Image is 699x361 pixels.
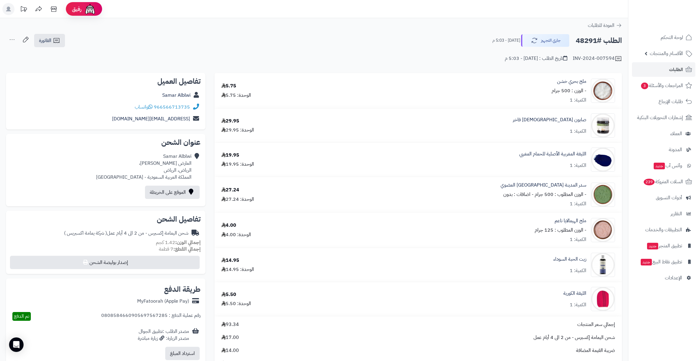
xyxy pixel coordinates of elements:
img: 1749617913-Moroccan%20Soap%20Nabateen-90x90.jpg [591,113,615,138]
span: أدوات التسويق [656,194,682,202]
div: الوحدة: 5.50 [221,300,251,307]
div: INV-2024-007594 [573,55,622,62]
strong: إجمالي القطع: [173,246,201,253]
button: إصدار بوليصة الشحن [10,256,200,269]
a: إشعارات التحويلات البنكية [632,110,695,125]
span: تطبيق المتجر [646,242,682,250]
a: أدوات التسويق [632,190,695,205]
span: جديد [647,243,658,249]
div: Samar Alblwi العارض [PERSON_NAME]، الرياض، الرياض المملكة العربية السعودية - [GEOGRAPHIC_DATA] [96,153,192,180]
div: الوحدة: 5.75 [221,92,251,99]
h2: تفاصيل العميل [11,78,201,85]
div: الوحدة: 27.24 [221,196,254,203]
small: - الوزن المطلوب : 125 جرام [535,226,586,234]
a: الإعدادات [632,271,695,285]
button: استرداد المبلغ [165,347,200,360]
div: 27.24 [221,187,239,194]
span: الطلبات [669,65,683,74]
a: زيت الحبة السوداء [553,256,586,263]
a: الليفة المغربية الأصلية للحمام المغربي [519,151,586,158]
span: إشعارات التحويلات البنكية [637,113,683,122]
a: تطبيق نقاط البيعجديد [632,255,695,269]
span: إجمالي سعر المنتجات [577,321,615,328]
a: صابون [DEMOGRAPHIC_DATA] فاخر [513,116,586,123]
a: التطبيقات والخدمات [632,223,695,237]
img: 1672548237-Sea%20Salt-90x90.jpg [591,79,615,103]
div: الوحدة: 19.95 [221,161,254,168]
a: تحديثات المنصة [16,3,31,17]
div: Open Intercom Messenger [9,337,24,352]
div: الكمية: 1 [570,97,586,104]
a: واتساب [135,103,153,111]
span: لوحة التحكم [661,33,683,42]
span: 14.00 [221,347,239,354]
a: الليفة الكورية [563,290,586,297]
span: العملاء [670,129,682,138]
img: ai-face.png [84,3,96,15]
a: سدر المدينة [GEOGRAPHIC_DATA] العضوي [501,182,586,189]
small: 7 قطعة [159,246,201,253]
div: الكمية: 1 [570,301,586,308]
a: [EMAIL_ADDRESS][DOMAIN_NAME] [112,115,190,122]
span: ضريبة القيمة المضافة [576,347,615,354]
div: تاريخ الطلب : [DATE] - 5:03 م [505,55,567,62]
small: 1.42 كجم [156,239,201,246]
h2: طريقة الدفع [164,286,201,293]
span: تم الدفع [14,313,29,320]
a: الموقع على الخريطة [145,186,200,199]
a: وآتس آبجديد [632,158,695,173]
span: السلات المتروكة [643,177,683,186]
a: تطبيق المتجرجديد [632,239,695,253]
img: 1692125642-Himalayan%20salt-90x90.jpg [591,218,615,242]
div: 29.95 [221,118,239,125]
h2: عنوان الشحن [11,139,201,146]
span: جديد [641,259,652,265]
span: المراجعات والأسئلة [640,81,683,90]
div: الوحدة: 29.95 [221,127,254,134]
a: لوحة التحكم [632,30,695,45]
div: 14.95 [221,257,239,264]
a: Samar Alblwi [162,92,191,99]
span: جديد [654,163,665,169]
div: الكمية: 1 [570,267,586,274]
div: MyFatoorah (Apple Pay) [137,298,189,305]
span: ( شركة يمامة اكسبريس ) [64,229,107,237]
img: 1678049935-Moroccan%20Loofah%20(Body)-90x90.jpg [591,148,615,172]
span: التطبيقات والخدمات [645,226,682,234]
span: الأقسام والمنتجات [650,49,683,58]
img: 1753121804-Korean%20Loofah-90x90.jpg [591,287,615,311]
span: وآتس آب [653,161,682,170]
div: مصدر الطلب :تطبيق الجوال [138,328,189,342]
span: شحن اليمامة إكسبرس - من 2 الى 4 أيام عمل [533,334,615,341]
a: ملح الهيمالايا ناعم [555,217,586,224]
span: 93.34 [221,321,239,328]
span: المدونة [669,145,682,154]
span: طلبات الإرجاع [659,97,683,106]
div: الكمية: 1 [570,128,586,135]
img: logo-2.png [658,5,693,17]
a: طلبات الإرجاع [632,94,695,109]
a: المدونة [632,142,695,157]
button: جاري التجهيز [521,34,569,47]
span: التقارير [671,210,682,218]
div: الكمية: 1 [570,162,586,169]
small: - الوزن المطلوب : 500 جرام [535,191,586,198]
div: الكمية: 1 [570,200,586,207]
a: المراجعات والأسئلة3 [632,78,695,93]
div: رقم عملية الدفع : 0808584660905697567285 [101,312,201,321]
div: شحن اليمامة إكسبرس - من 2 الى 4 أيام عمل [64,230,188,237]
small: - الوزن : 500 جرام [552,87,586,94]
a: الطلبات [632,62,695,77]
img: 1708368075-Black%20Seed%20Oil%20v02-90x90.jpg [591,253,615,277]
img: 1690052262-Seder%20Leaves%20Powder%20Organic-90x90.jpg [591,183,615,207]
h2: الطلب #48291 [576,34,622,47]
a: السلات المتروكة239 [632,174,695,189]
h2: تفاصيل الشحن [11,216,201,223]
div: 19.95 [221,152,239,159]
span: الفاتورة [39,37,51,44]
span: الإعدادات [665,274,682,282]
a: العودة للطلبات [588,22,622,29]
div: مصدر الزيارة: زيارة مباشرة [138,335,189,342]
span: رفيق [72,5,82,13]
